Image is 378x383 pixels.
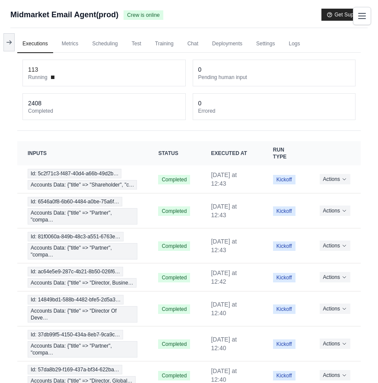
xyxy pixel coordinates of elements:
a: Executions [17,35,53,53]
span: Id: 6546a0f8-6b60-4484-a0be-75a6f… [28,197,122,206]
span: Completed [158,273,190,282]
span: Id: 81f0060a-849b-48c3-a551-6763e… [28,232,124,241]
span: Kickoff [273,339,295,349]
span: Accounts Data: {"title" => "Director, Busine… [28,278,137,288]
span: Kickoff [273,273,295,282]
span: Accounts Data: {"title" => "Director Of Deve… [28,306,137,323]
a: View execution details for Id [28,197,137,225]
span: Accounts Data: {"title" => "Shareholder", "c… [28,180,137,190]
time: August 15, 2025 at 12:43 PDT [211,171,237,187]
th: Run Type [263,141,309,165]
button: Get Support [321,9,368,21]
a: Scheduling [87,35,123,53]
span: Midmarket Email Agent(prod) [10,9,118,21]
span: Completed [158,241,190,251]
span: Running [28,74,48,81]
time: August 15, 2025 at 12:42 PDT [211,269,237,285]
span: Kickoff [273,304,295,314]
button: Actions for execution [320,304,350,314]
div: 0 [198,99,202,108]
span: Kickoff [273,371,295,380]
dt: Completed [28,108,180,114]
span: Completed [158,175,190,184]
button: Actions for execution [320,241,350,251]
a: Deployments [207,35,248,53]
span: Id: 37db99f5-4150-434a-8eb7-9ca9c… [28,330,123,339]
span: Crew is online [124,10,163,20]
a: Metrics [57,35,84,53]
span: Completed [158,206,190,216]
a: Logs [283,35,305,53]
a: Training [150,35,179,53]
a: View execution details for Id [28,267,137,288]
span: Accounts Data: {"title" => "Partner", "compa… [28,243,137,260]
span: Accounts Data: {"title" => "Partner", "compa… [28,341,137,358]
iframe: Chat Widget [335,342,378,383]
span: Completed [158,304,190,314]
button: Actions for execution [320,370,350,380]
th: Inputs [17,141,148,165]
span: Id: 5c2f71c3-f487-40d4-a66b-49d2b… [28,169,121,178]
time: August 15, 2025 at 12:40 PDT [211,367,237,383]
span: Completed [158,339,190,349]
time: August 15, 2025 at 12:40 PDT [211,301,237,317]
div: 0 [198,65,202,74]
dt: Errored [198,108,350,114]
a: View execution details for Id [28,232,137,260]
time: August 15, 2025 at 12:40 PDT [211,336,237,351]
button: Actions for execution [320,272,350,282]
a: Settings [251,35,280,53]
button: Actions for execution [320,339,350,349]
span: Kickoff [273,241,295,251]
a: View execution details for Id [28,330,137,358]
button: Toggle navigation [353,7,371,25]
span: Id: 14849bd1-588b-4482-bfe5-2d5a3… [28,295,124,304]
time: August 15, 2025 at 12:43 PDT [211,203,237,218]
button: Actions for execution [320,206,350,216]
span: Completed [158,371,190,380]
span: Kickoff [273,206,295,216]
div: 2408 [28,99,41,108]
span: Kickoff [273,175,295,184]
th: Status [148,141,200,165]
a: View execution details for Id [28,169,137,190]
button: Actions for execution [320,174,350,184]
a: Chat [182,35,203,53]
span: Id: 57da8b29-f169-437a-bf34-622ba… [28,365,122,374]
a: Test [127,35,146,53]
dt: Pending human input [198,74,350,81]
th: Executed at [200,141,262,165]
span: Accounts Data: {"title" => "Partner", "compa… [28,208,137,225]
time: August 15, 2025 at 12:43 PDT [211,238,237,253]
div: 113 [28,65,38,74]
a: View execution details for Id [28,295,137,323]
span: Id: ac64e5e9-287c-4b21-8b50-026f6… [28,267,123,276]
